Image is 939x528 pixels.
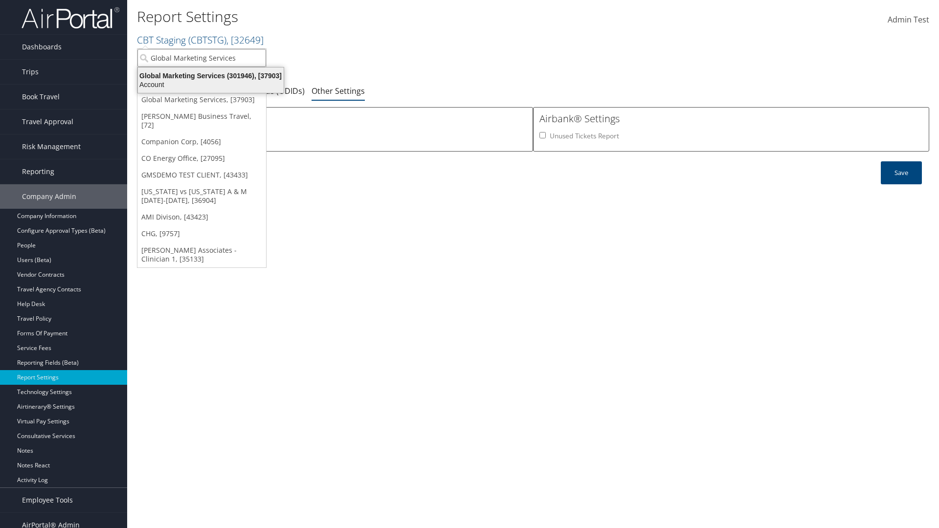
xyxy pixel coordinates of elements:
[188,33,226,46] span: ( CBTSTG )
[137,91,266,108] a: Global Marketing Services, [37903]
[881,161,922,184] button: Save
[226,33,264,46] span: , [ 32649 ]
[137,209,266,225] a: AMI Divison, [43423]
[137,183,266,209] a: [US_STATE] vs [US_STATE] A & M [DATE]-[DATE], [36904]
[312,86,365,96] a: Other Settings
[143,112,527,126] h3: Savings Tracker Settings
[137,49,266,67] input: Search Accounts
[888,5,929,35] a: Admin Test
[22,85,60,109] span: Book Travel
[137,225,266,242] a: CHG, [9757]
[137,133,266,150] a: Companion Corp, [4056]
[22,134,81,159] span: Risk Management
[22,159,54,184] span: Reporting
[22,60,39,84] span: Trips
[22,184,76,209] span: Company Admin
[137,108,266,133] a: [PERSON_NAME] Business Travel, [72]
[137,242,266,267] a: [PERSON_NAME] Associates - Clinician 1, [35133]
[132,80,290,89] div: Account
[132,71,290,80] div: Global Marketing Services (301946), [37903]
[137,33,264,46] a: CBT Staging
[22,488,73,512] span: Employee Tools
[539,112,923,126] h3: Airbank® Settings
[22,110,73,134] span: Travel Approval
[888,14,929,25] span: Admin Test
[22,6,119,29] img: airportal-logo.png
[137,167,266,183] a: GMSDEMO TEST CLIENT, [43433]
[22,35,62,59] span: Dashboards
[137,6,665,27] h1: Report Settings
[137,150,266,167] a: CO Energy Office, [27095]
[550,131,619,141] label: Unused Tickets Report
